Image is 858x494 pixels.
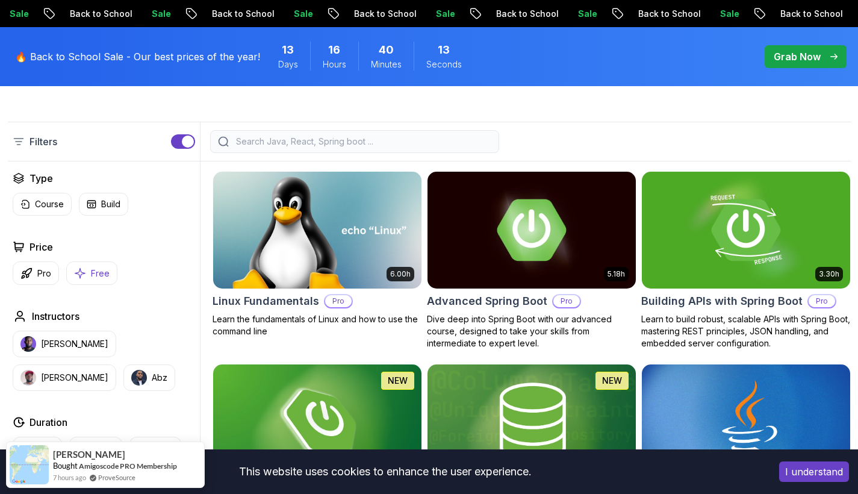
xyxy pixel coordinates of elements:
[602,375,622,387] p: NEW
[35,198,64,210] p: Course
[745,8,827,20] p: Back to School
[213,364,421,481] img: Spring Boot for Beginners card
[13,331,116,357] button: instructor img[PERSON_NAME]
[427,313,636,349] p: Dive deep into Spring Boot with our advanced course, designed to take your skills from intermedia...
[642,364,850,481] img: Java for Beginners card
[641,293,803,310] h2: Building APIs with Spring Boot
[213,313,422,337] p: Learn the fundamentals of Linux and how to use the command line
[641,171,851,349] a: Building APIs with Spring Boot card3.30hBuilding APIs with Spring BootProLearn to build robust, s...
[553,295,580,307] p: Pro
[10,445,49,484] img: provesource social proof notification image
[41,372,108,384] p: [PERSON_NAME]
[30,171,53,186] h2: Type
[13,261,59,285] button: Pro
[20,370,36,386] img: instructor img
[371,58,402,70] span: Minutes
[131,370,147,386] img: instructor img
[325,295,352,307] p: Pro
[30,415,67,430] h2: Duration
[608,269,625,279] p: 5.18h
[543,8,582,20] p: Sale
[53,472,86,483] span: 7 hours ago
[129,437,181,460] button: +3 Hours
[79,461,177,471] a: Amigoscode PRO Membership
[30,134,57,149] p: Filters
[642,172,850,289] img: Building APIs with Spring Boot card
[328,42,340,58] span: 16 Hours
[15,49,260,64] p: 🔥 Back to School Sale - Our best prices of the year!
[438,42,450,58] span: 13 Seconds
[30,240,53,254] h2: Price
[427,172,636,289] img: Advanced Spring Boot card
[213,293,319,310] h2: Linux Fundamentals
[20,336,36,352] img: instructor img
[41,338,108,350] p: [PERSON_NAME]
[282,42,294,58] span: 13 Days
[101,198,120,210] p: Build
[461,8,543,20] p: Back to School
[213,172,421,289] img: Linux Fundamentals card
[177,8,259,20] p: Back to School
[819,269,839,279] p: 3.30h
[390,269,411,279] p: 6.00h
[379,42,394,58] span: 40 Minutes
[9,458,761,485] div: This website uses cookies to enhance the user experience.
[79,193,128,216] button: Build
[35,8,117,20] p: Back to School
[69,437,122,460] button: 1-3 Hours
[91,267,110,280] p: Free
[323,58,346,70] span: Hours
[152,372,167,384] p: Abz
[53,461,78,471] span: Bought
[427,293,547,310] h2: Advanced Spring Boot
[117,8,155,20] p: Sale
[234,136,491,148] input: Search Java, React, Spring boot ...
[37,267,51,280] p: Pro
[123,364,175,391] button: instructor imgAbz
[13,364,116,391] button: instructor img[PERSON_NAME]
[603,8,685,20] p: Back to School
[32,309,79,324] h2: Instructors
[388,375,408,387] p: NEW
[98,472,135,483] a: ProveSource
[319,8,401,20] p: Back to School
[259,8,297,20] p: Sale
[427,364,636,481] img: Spring Data JPA card
[13,193,72,216] button: Course
[66,261,117,285] button: Free
[427,171,636,349] a: Advanced Spring Boot card5.18hAdvanced Spring BootProDive deep into Spring Boot with our advanced...
[13,437,62,460] button: 0-1 Hour
[685,8,724,20] p: Sale
[401,8,440,20] p: Sale
[641,313,851,349] p: Learn to build robust, scalable APIs with Spring Boot, mastering REST principles, JSON handling, ...
[809,295,835,307] p: Pro
[426,58,462,70] span: Seconds
[53,449,125,460] span: [PERSON_NAME]
[779,461,849,482] button: Accept cookies
[213,171,422,337] a: Linux Fundamentals card6.00hLinux FundamentalsProLearn the fundamentals of Linux and how to use t...
[774,49,821,64] p: Grab Now
[278,58,298,70] span: Days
